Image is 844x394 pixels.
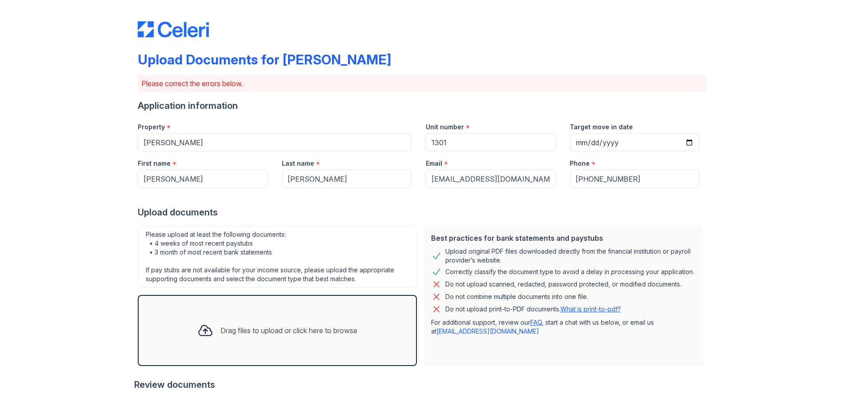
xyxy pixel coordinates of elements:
[220,325,357,336] div: Drag files to upload or click here to browse
[560,305,621,313] a: What is print-to-pdf?
[426,123,464,131] label: Unit number
[445,247,696,265] div: Upload original PDF files downloaded directly from the financial institution or payroll provider’...
[426,159,442,168] label: Email
[530,318,542,326] a: FAQ
[282,159,314,168] label: Last name
[134,378,707,391] div: Review documents
[138,52,391,68] div: Upload Documents for [PERSON_NAME]
[138,21,209,37] img: CE_Logo_Blue-a8612792a0a2168367f1c8372b55b34899dd931a85d93a1a3d3e32e68fde9ad4.png
[570,123,633,131] label: Target move in date
[138,206,707,219] div: Upload documents
[138,159,171,168] label: First name
[445,291,588,302] div: Do not combine multiple documents into one file.
[138,123,165,131] label: Property
[445,279,681,290] div: Do not upload scanned, redacted, password protected, or modified documents.
[138,226,417,288] div: Please upload at least the following documents: • 4 weeks of most recent paystubs • 3 month of mo...
[445,305,621,314] p: Do not upload print-to-PDF documents.
[431,318,696,336] p: For additional support, review our , start a chat with us below, or email us at
[570,159,590,168] label: Phone
[436,327,539,335] a: [EMAIL_ADDRESS][DOMAIN_NAME]
[445,267,694,277] div: Correctly classify the document type to avoid a delay in processing your application.
[141,78,703,89] p: Please correct the errors below.
[138,99,707,112] div: Application information
[431,233,696,243] div: Best practices for bank statements and paystubs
